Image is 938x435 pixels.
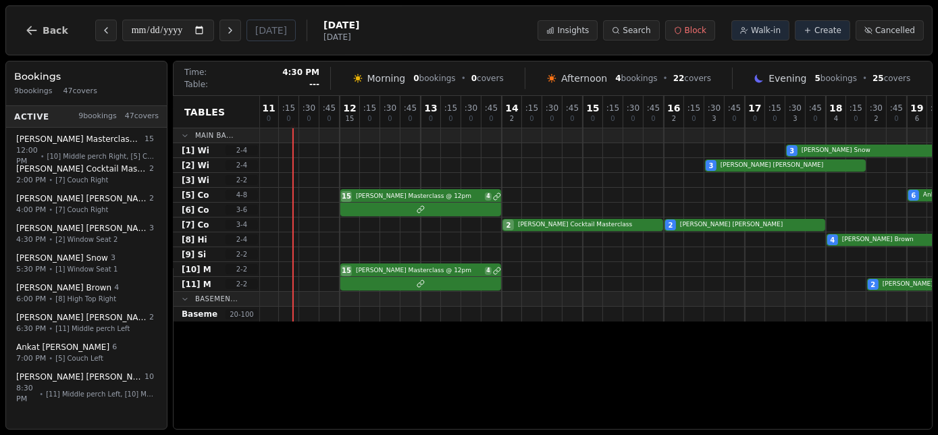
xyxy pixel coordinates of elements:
span: 13 [424,103,437,113]
span: : 30 [627,104,640,112]
span: • [49,294,53,304]
span: : 15 [850,104,862,112]
span: • [39,388,43,399]
span: Evening [768,72,806,85]
span: • [49,353,53,363]
span: : 30 [465,104,477,112]
span: 4 [615,74,621,83]
span: 6:00 PM [16,293,46,305]
span: : 45 [323,104,336,112]
span: Insights [557,25,589,36]
span: 0 [286,116,290,122]
span: [7] Couch Right [55,175,108,185]
span: 19 [910,103,923,113]
span: 5:30 PM [16,263,46,275]
span: : 15 [525,104,538,112]
span: 12 [343,103,356,113]
button: [DATE] [246,20,296,41]
span: [8] Hi [182,234,207,245]
span: 15 [145,134,154,145]
span: 0 [591,116,595,122]
span: 4 [831,235,835,245]
button: [PERSON_NAME] Cocktail Masterclass22:00 PM•[7] Couch Right [9,159,164,190]
h3: Bookings [14,70,159,83]
span: • [49,324,53,334]
span: Morning [367,72,406,85]
span: 2 [669,220,673,230]
span: [2] Wi [182,160,209,171]
span: 0 [570,116,574,122]
span: [11] M [182,279,211,290]
span: : 45 [890,104,903,112]
span: 2 [506,220,511,230]
span: 0 [471,74,477,83]
button: Ankat [PERSON_NAME]67:00 PM•[5] Couch Left [9,337,164,369]
span: 2 - 4 [226,145,258,155]
span: 2 [149,163,154,175]
span: [7] Couch Right [55,205,108,215]
span: 0 [529,116,533,122]
span: [1] Wi [182,145,209,156]
span: [5] Couch Left [55,353,103,363]
span: [5] Co [182,190,209,201]
span: 4 [485,267,492,275]
span: : 30 [789,104,802,112]
button: Back [14,14,79,47]
span: 0 [773,116,777,122]
span: 4 [834,116,838,122]
span: [PERSON_NAME] Cocktail Masterclass [16,163,147,174]
span: [10] M [182,264,211,275]
span: [DATE] [323,32,359,43]
span: [11] Middle perch Left, [10] Middle perch Right [46,388,154,399]
button: Insights [538,20,598,41]
span: [PERSON_NAME] [PERSON_NAME] [16,372,142,382]
span: 4:30 PM [282,67,319,78]
span: 0 [489,116,493,122]
span: 3 [709,161,714,171]
span: --- [309,79,319,90]
span: Cancelled [875,25,915,36]
span: 2 - 2 [226,175,258,185]
span: : 45 [404,104,417,112]
button: Walk-in [731,20,789,41]
span: 0 [388,116,392,122]
span: 4 [485,193,492,201]
span: : 15 [687,104,700,112]
span: [11] Middle perch Left [55,324,130,334]
span: 9 bookings [78,111,117,122]
span: 2 [871,280,876,290]
button: [PERSON_NAME] Snow35:30 PM•[1] Window Seat 1 [9,248,164,280]
span: [1] Window Seat 1 [55,264,118,274]
span: 0 [550,116,554,122]
span: • [862,73,867,84]
span: [PERSON_NAME] Cocktail Masterclass [518,220,663,230]
button: [PERSON_NAME] [PERSON_NAME]24:00 PM•[7] Couch Right [9,188,164,220]
span: : 45 [485,104,498,112]
span: • [663,73,668,84]
button: [PERSON_NAME] Masterclass @ 12pm1512:00 PM•[10] Middle perch Right, [5] Couch Left, [11] Middle p... [9,129,164,172]
span: 0 [692,116,696,122]
span: [PERSON_NAME] Snow [802,146,936,155]
button: Next day [219,20,241,41]
span: 4 - 8 [226,190,258,200]
span: 0 [813,116,817,122]
span: 22 [673,74,685,83]
span: Back [43,26,68,35]
span: 4:30 PM [16,234,46,245]
span: 0 [894,116,898,122]
span: 2 [510,116,514,122]
span: 0 [753,116,757,122]
span: [8] High Top Right [55,294,116,304]
span: covers [673,73,711,84]
span: [6] Co [182,205,209,215]
span: 3 [712,116,716,122]
span: 0 [408,116,412,122]
button: Create [795,20,850,41]
span: Block [685,25,706,36]
span: 0 [429,116,433,122]
span: [PERSON_NAME] Masterclass @ 12pm [356,192,482,201]
span: [3] Wi [182,175,209,186]
span: 7:00 PM [16,353,46,364]
span: 0 [854,116,858,122]
span: 47 covers [125,111,159,122]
